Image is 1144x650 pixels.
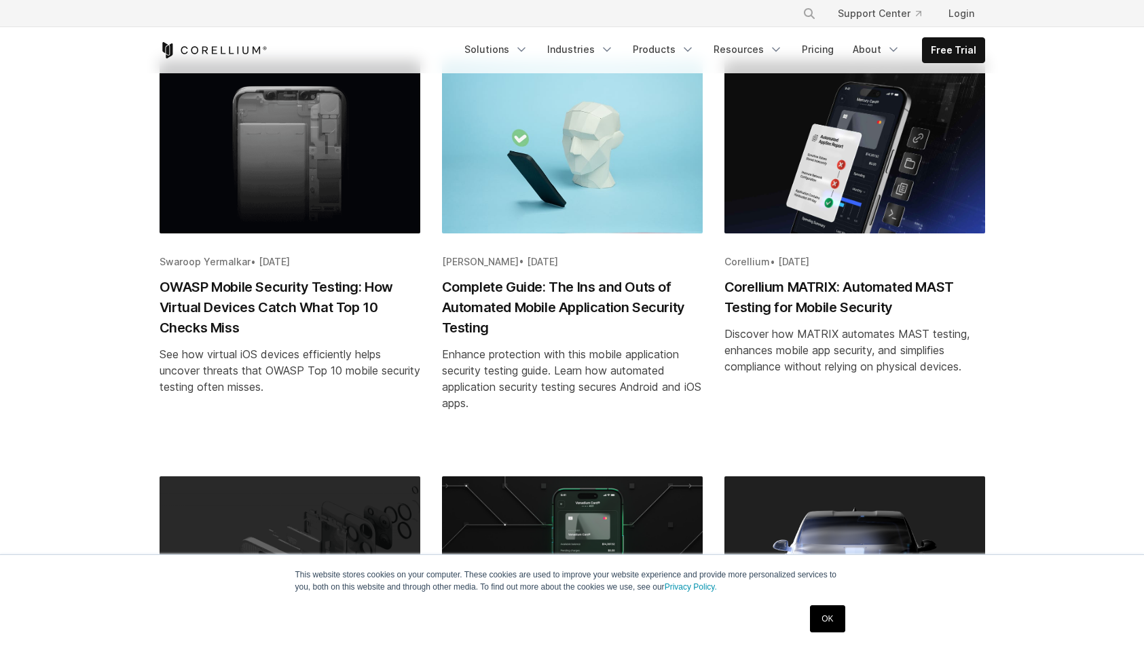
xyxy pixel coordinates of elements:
[259,256,290,267] span: [DATE]
[442,256,519,267] span: [PERSON_NAME]
[794,37,842,62] a: Pricing
[827,1,932,26] a: Support Center
[160,42,267,58] a: Corellium Home
[724,60,985,233] img: Corellium MATRIX: Automated MAST Testing for Mobile Security
[442,277,703,338] h2: Complete Guide: The Ins and Outs of Automated Mobile Application Security Testing
[778,256,809,267] span: [DATE]
[724,326,985,375] div: Discover how MATRIX automates MAST testing, enhances mobile app security, and simplifies complian...
[160,277,420,338] h2: OWASP Mobile Security Testing: How Virtual Devices Catch What Top 10 Checks Miss
[625,37,703,62] a: Products
[295,569,849,593] p: This website stores cookies on your computer. These cookies are used to improve your website expe...
[786,1,985,26] div: Navigation Menu
[442,60,703,455] a: Blog post summary: Complete Guide: The Ins and Outs of Automated Mobile Application Security Testing
[938,1,985,26] a: Login
[527,256,558,267] span: [DATE]
[160,60,420,233] img: OWASP Mobile Security Testing: How Virtual Devices Catch What Top 10 Checks Miss
[442,476,703,650] img: Healthcare Mobile App Development: Mergers and Acquisitions Increase Risks
[724,255,985,269] div: •
[797,1,822,26] button: Search
[724,277,985,318] h2: Corellium MATRIX: Automated MAST Testing for Mobile Security
[160,476,420,650] img: How Stronger Security for Mobile OS Creates Challenges for Testing Applications
[160,60,420,455] a: Blog post summary: OWASP Mobile Security Testing: How Virtual Devices Catch What Top 10 Checks Miss
[456,37,536,62] a: Solutions
[665,582,717,592] a: Privacy Policy.
[810,605,845,632] a: OK
[160,346,420,395] div: See how virtual iOS devices efficiently helps uncover threats that OWASP Top 10 mobile security t...
[724,60,985,455] a: Blog post summary: Corellium MATRIX: Automated MAST Testing for Mobile Security
[442,60,703,233] img: Complete Guide: The Ins and Outs of Automated Mobile Application Security Testing
[442,346,703,411] div: Enhance protection with this mobile application security testing guide. Learn how automated appli...
[845,37,908,62] a: About
[160,255,420,269] div: •
[705,37,791,62] a: Resources
[923,38,984,62] a: Free Trial
[539,37,622,62] a: Industries
[160,256,251,267] span: Swaroop Yermalkar
[724,476,985,650] img: Building a Firmware Package for Corellium Atlas
[724,256,770,267] span: Corellium
[456,37,985,63] div: Navigation Menu
[442,255,703,269] div: •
